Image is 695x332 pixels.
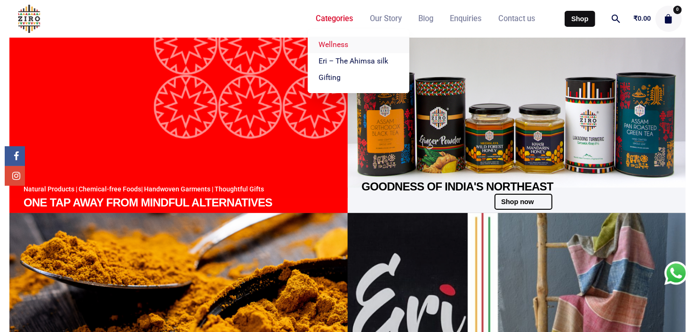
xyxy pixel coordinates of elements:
[495,194,552,210] a: Shop now
[655,6,682,32] button: cart
[633,15,651,22] a: ₹0.00
[13,1,45,37] a: ZIRO
[319,40,349,49] span: Wellness
[13,5,45,33] img: ZIRO
[308,8,361,29] a: Categories
[24,194,348,209] h4: ONE TAP AWAY FROM MINDFUL ALTERNATIVES
[362,178,686,193] h4: Goodness of India's Northeast
[308,37,409,53] a: Wellness
[361,8,410,29] a: Our Story
[316,14,353,24] span: Categories
[664,261,688,285] div: WhatsApp us
[673,6,682,14] span: 0
[410,8,441,29] a: Blog
[633,15,651,23] bdi: 0.00
[565,11,595,27] a: Shop
[308,70,409,86] a: Gifting
[319,73,341,82] span: Gifting
[9,10,348,198] img: Home
[308,53,409,70] a: Eri – The Ahimsa silk
[24,184,348,194] div: Natural Products | Chemical-free Foods| Handwoven Garments | Thoughtful Gifts
[490,8,543,29] a: Contact us
[319,56,389,65] span: Eri – The Ahimsa silk
[370,14,402,24] span: Our Story
[450,14,482,24] span: Enquiries
[442,8,490,29] a: Enquiries
[498,14,535,24] span: Contact us
[418,14,433,24] span: Blog
[633,15,638,23] span: ₹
